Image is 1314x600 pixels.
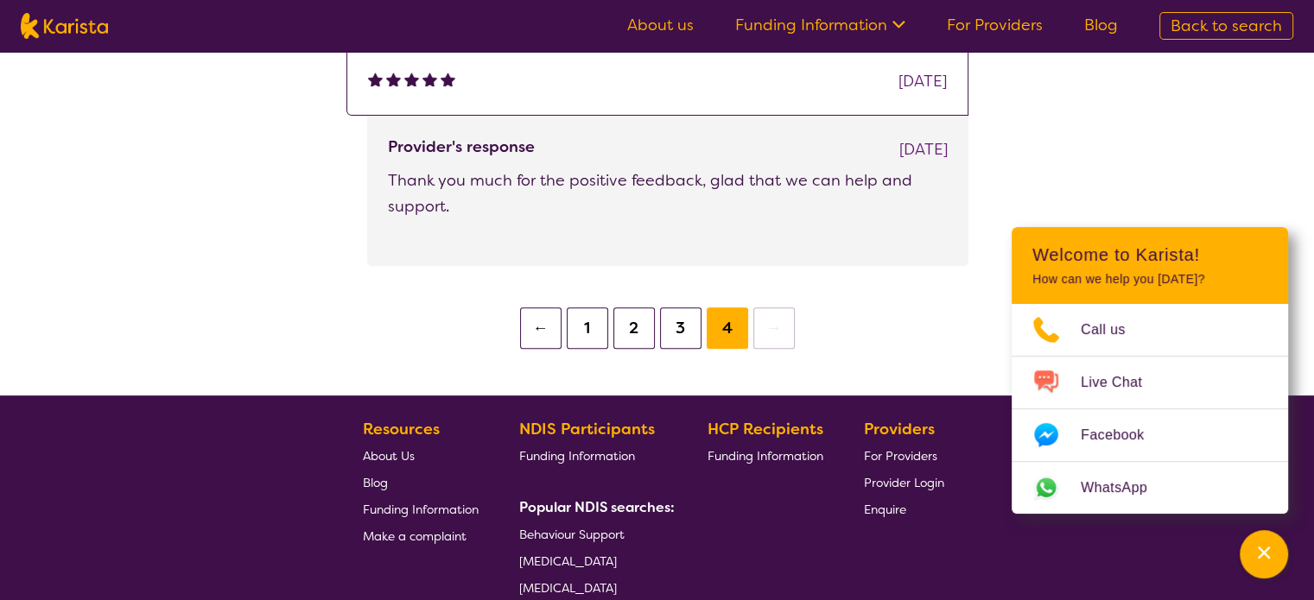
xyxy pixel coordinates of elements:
[864,496,944,522] a: Enquire
[519,521,668,547] a: Behaviour Support
[1171,16,1282,36] span: Back to search
[1084,15,1118,35] a: Blog
[567,307,608,349] button: 1
[519,527,625,542] span: Behaviour Support
[363,528,467,544] span: Make a complaint
[1081,369,1163,395] span: Live Chat
[898,68,947,94] div: [DATE]
[753,307,795,349] button: →
[707,307,748,349] button: 4
[519,580,617,596] span: [MEDICAL_DATA]
[864,502,906,517] span: Enquire
[1012,462,1288,514] a: Web link opens in a new tab.
[1012,304,1288,514] ul: Choose channel
[1081,317,1146,343] span: Call us
[519,419,655,439] b: NDIS Participants
[627,15,694,35] a: About us
[947,15,1043,35] a: For Providers
[441,72,455,86] img: fullstar
[1012,227,1288,514] div: Channel Menu
[520,307,562,349] button: ←
[864,475,944,490] span: Provider Login
[613,307,655,349] button: 2
[388,136,535,157] h4: Provider's response
[708,442,823,469] a: Funding Information
[735,15,905,35] a: Funding Information
[519,498,675,516] b: Popular NDIS searches:
[864,419,935,439] b: Providers
[363,496,479,522] a: Funding Information
[519,448,635,464] span: Funding Information
[363,502,479,517] span: Funding Information
[519,442,668,469] a: Funding Information
[388,167,948,219] p: Thank you much for the positive feedback, glad that we can help and support.
[519,547,668,574] a: [MEDICAL_DATA]
[708,419,823,439] b: HCP Recipients
[864,448,937,464] span: For Providers
[422,72,437,86] img: fullstar
[899,136,948,162] div: [DATE]
[660,307,701,349] button: 3
[864,469,944,496] a: Provider Login
[1081,422,1165,448] span: Facebook
[1240,530,1288,578] button: Channel Menu
[1032,272,1267,287] p: How can we help you [DATE]?
[864,442,944,469] a: For Providers
[386,72,401,86] img: fullstar
[363,448,415,464] span: About Us
[363,522,479,549] a: Make a complaint
[519,553,617,569] span: [MEDICAL_DATA]
[363,442,479,469] a: About Us
[363,475,388,490] span: Blog
[1081,475,1168,501] span: WhatsApp
[404,72,419,86] img: fullstar
[1032,244,1267,265] h2: Welcome to Karista!
[363,469,479,496] a: Blog
[21,13,108,39] img: Karista logo
[708,448,823,464] span: Funding Information
[368,72,383,86] img: fullstar
[1159,12,1293,40] a: Back to search
[363,419,440,439] b: Resources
